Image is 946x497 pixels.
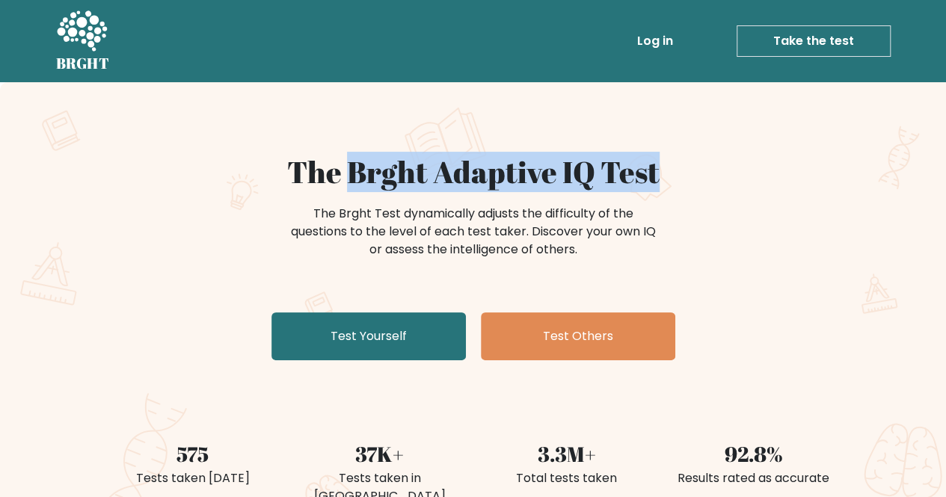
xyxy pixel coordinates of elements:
[56,6,110,76] a: BRGHT
[669,469,838,487] div: Results rated as accurate
[482,438,651,469] div: 3.3M+
[295,438,464,469] div: 37K+
[286,205,660,259] div: The Brght Test dynamically adjusts the difficulty of the questions to the level of each test take...
[108,154,838,190] h1: The Brght Adaptive IQ Test
[631,26,679,56] a: Log in
[669,438,838,469] div: 92.8%
[271,312,466,360] a: Test Yourself
[482,469,651,487] div: Total tests taken
[108,469,277,487] div: Tests taken [DATE]
[481,312,675,360] a: Test Others
[108,438,277,469] div: 575
[56,55,110,72] h5: BRGHT
[737,25,891,57] a: Take the test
